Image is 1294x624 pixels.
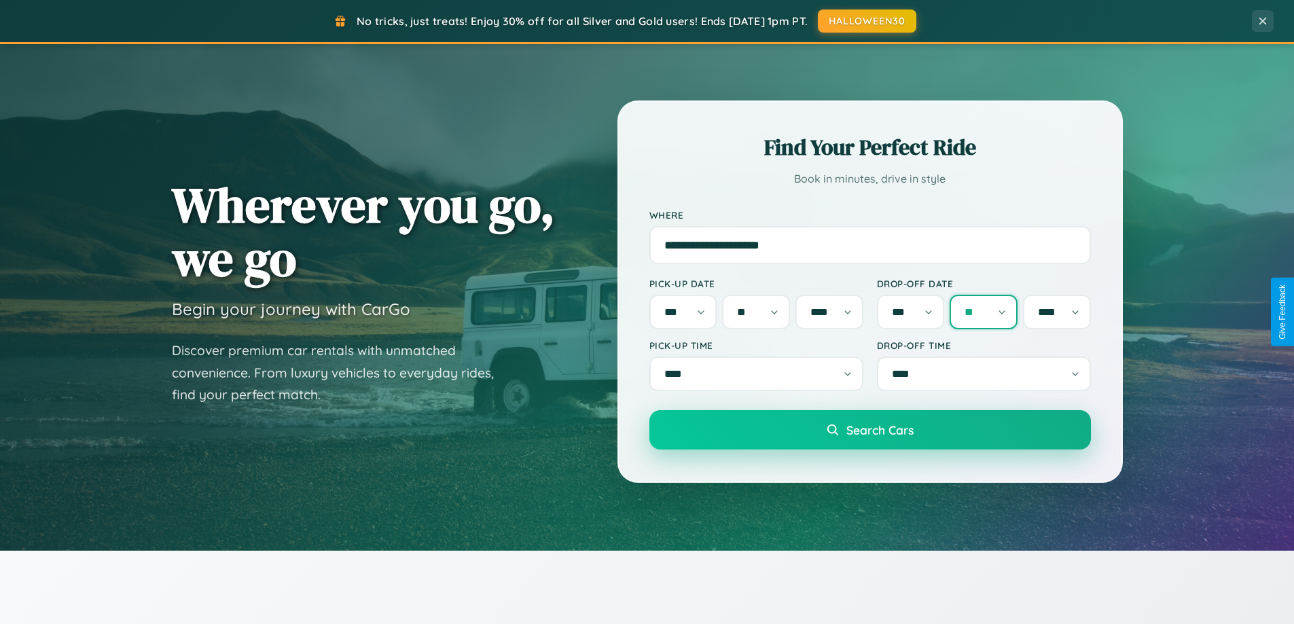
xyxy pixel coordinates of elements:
label: Drop-off Time [877,339,1091,351]
label: Where [649,209,1091,221]
h3: Begin your journey with CarGo [172,299,410,319]
span: No tricks, just treats! Enjoy 30% off for all Silver and Gold users! Ends [DATE] 1pm PT. [357,14,808,28]
div: Give Feedback [1278,285,1287,339]
p: Book in minutes, drive in style [649,169,1091,189]
label: Pick-up Time [649,339,863,351]
label: Pick-up Date [649,278,863,289]
label: Drop-off Date [877,278,1091,289]
button: HALLOWEEN30 [818,10,916,33]
h2: Find Your Perfect Ride [649,132,1091,162]
h1: Wherever you go, we go [172,178,555,285]
button: Search Cars [649,410,1091,449]
p: Discover premium car rentals with unmatched convenience. From luxury vehicles to everyday rides, ... [172,339,511,406]
span: Search Cars [846,422,914,437]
